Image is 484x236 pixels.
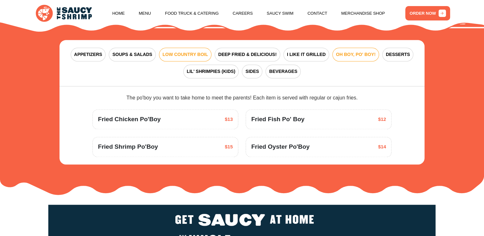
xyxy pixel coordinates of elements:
[287,51,326,58] span: I LIKE IT GRILLED
[98,115,161,124] span: Fried Chicken Po'Boy
[233,1,253,26] a: Careers
[112,51,152,58] span: SOUPS & SALADS
[74,51,102,58] span: APPETIZERS
[225,143,233,151] span: $15
[242,65,262,78] button: SIDES
[386,51,410,58] span: DESSERTS
[332,48,379,61] button: OH BOY, PO' BOY!
[245,68,259,75] span: SIDES
[266,65,301,78] button: BEVERAGES
[159,48,211,61] button: LOW COUNTRY BOIL
[98,142,158,152] span: Fried Shrimp Po'Boy
[109,48,155,61] button: SOUPS & SALADS
[225,116,233,123] span: $13
[218,51,277,58] span: DEEP FRIED & DELICIOUS!
[92,94,391,102] div: The po'boy you want to take home to meet the parents! Each item is served with regular or cajun f...
[139,1,151,26] a: Menu
[283,48,329,61] button: I LIKE IT GRILLED
[215,48,280,61] button: DEEP FRIED & DELICIOUS!
[187,68,235,75] span: LIL' SHRIMPIES (KIDS)
[378,143,386,151] span: $14
[251,142,309,152] span: Fried Oyster Po'Boy
[269,68,297,75] span: BEVERAGES
[382,48,413,61] button: DESSERTS
[336,51,376,58] span: OH BOY, PO' BOY!
[405,6,450,20] a: ORDER NOW
[307,1,327,26] a: Contact
[341,1,385,26] a: Merchandise Shop
[183,65,239,78] button: LIL' SHRIMPIES (KIDS)
[165,1,219,26] a: Food Truck & Catering
[251,115,304,124] span: Fried Fish Po' Boy
[71,48,106,61] button: APPETIZERS
[267,1,294,26] a: Saucy Swim
[112,1,125,26] a: Home
[378,116,386,123] span: $12
[163,51,208,58] span: LOW COUNTRY BOIL
[36,5,92,22] img: logo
